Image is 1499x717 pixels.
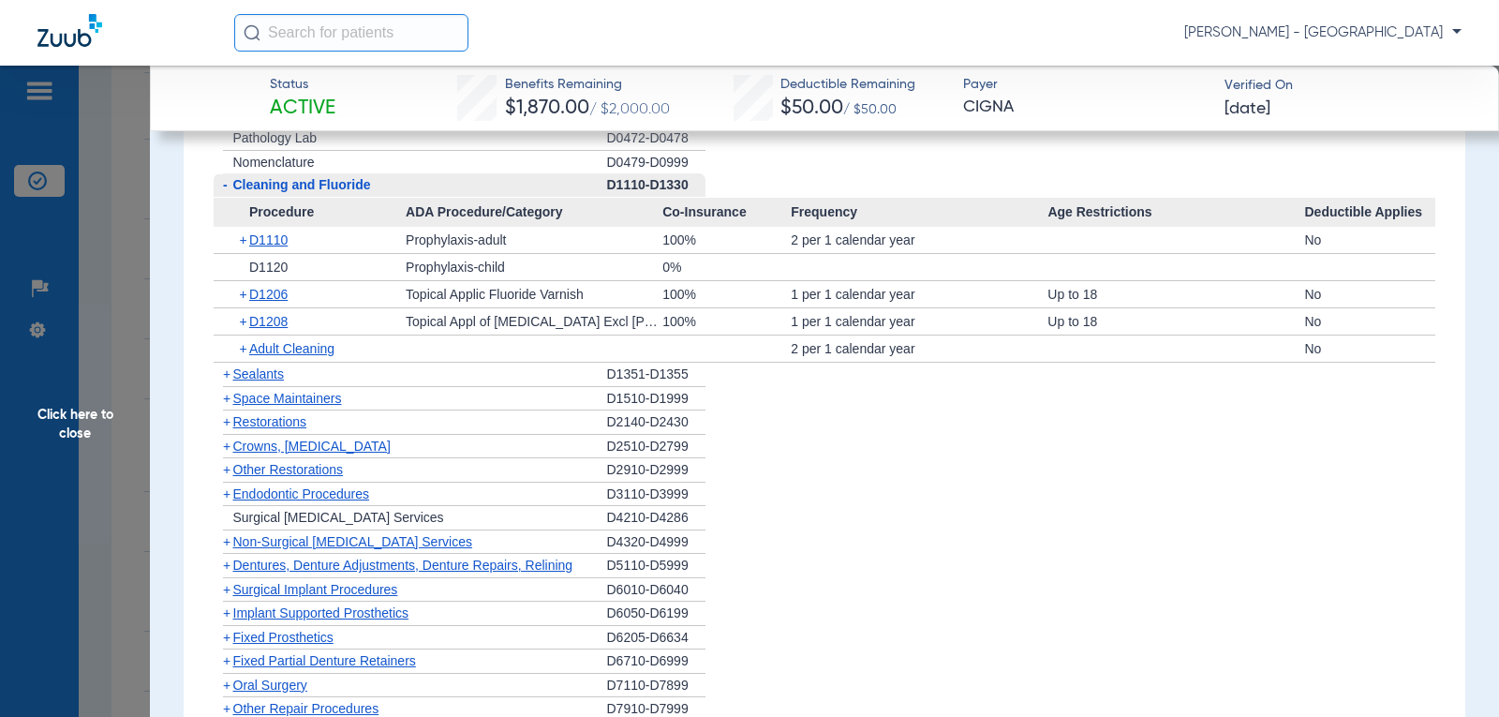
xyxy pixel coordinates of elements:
[233,486,370,501] span: Endodontic Procedures
[223,534,230,549] span: +
[780,75,915,95] span: Deductible Remaining
[1224,76,1469,96] span: Verified On
[607,578,705,603] div: D6010-D6040
[214,198,407,228] span: Procedure
[223,366,230,381] span: +
[233,130,318,145] span: Pathology Lab
[607,506,705,530] div: D4210-D4286
[233,630,334,645] span: Fixed Prosthetics
[607,483,705,507] div: D3110-D3999
[223,486,230,501] span: +
[505,98,589,118] span: $1,870.00
[249,287,288,302] span: D1206
[406,198,662,228] span: ADA Procedure/Category
[607,127,705,151] div: D0472-D0478
[233,510,444,525] span: Surgical [MEDICAL_DATA] Services
[1304,336,1435,362] div: No
[233,653,416,668] span: Fixed Partial Denture Retainers
[662,254,791,280] div: 0%
[233,701,379,716] span: Other Repair Procedures
[270,75,335,95] span: Status
[791,227,1047,253] div: 2 per 1 calendar year
[963,75,1208,95] span: Payer
[963,96,1208,119] span: CIGNA
[223,582,230,597] span: +
[240,308,250,335] span: +
[223,439,230,454] span: +
[406,308,662,335] div: Topical Appl of [MEDICAL_DATA] Excl [PERSON_NAME]
[233,605,409,620] span: Implant Supported Prosthetics
[607,554,705,578] div: D5110-D5999
[223,630,230,645] span: +
[607,173,705,198] div: D1110-D1330
[1184,23,1462,42] span: [PERSON_NAME] - [GEOGRAPHIC_DATA]
[780,98,843,118] span: $50.00
[240,281,250,307] span: +
[1304,308,1435,335] div: No
[607,458,705,483] div: D2910-D2999
[406,281,662,307] div: Topical Applic Fluoride Varnish
[791,281,1047,307] div: 1 per 1 calendar year
[233,582,398,597] span: Surgical Implant Procedures
[1047,281,1304,307] div: Up to 18
[1047,198,1304,228] span: Age Restrictions
[505,75,670,95] span: Benefits Remaining
[607,602,705,626] div: D6050-D6199
[607,435,705,459] div: D2510-D2799
[234,14,468,52] input: Search for patients
[233,462,344,477] span: Other Restorations
[233,534,472,549] span: Non-Surgical [MEDICAL_DATA] Services
[223,678,230,693] span: +
[223,558,230,573] span: +
[233,414,307,429] span: Restorations
[223,653,230,668] span: +
[223,391,230,406] span: +
[223,414,230,429] span: +
[791,336,1047,362] div: 2 per 1 calendar year
[249,232,288,247] span: D1110
[233,558,573,573] span: Dentures, Denture Adjustments, Denture Repairs, Relining
[607,650,705,674] div: D6710-D6999
[244,24,260,41] img: Search Icon
[233,177,371,192] span: Cleaning and Fluoride
[607,530,705,555] div: D4320-D4999
[791,308,1047,335] div: 1 per 1 calendar year
[607,387,705,411] div: D1510-D1999
[662,281,791,307] div: 100%
[843,103,897,116] span: / $50.00
[233,366,284,381] span: Sealants
[662,308,791,335] div: 100%
[233,391,342,406] span: Space Maintainers
[1304,198,1435,228] span: Deductible Applies
[233,155,315,170] span: Nomenclature
[223,177,228,192] span: -
[406,227,662,253] div: Prophylaxis-adult
[607,626,705,650] div: D6205-D6634
[1224,97,1270,121] span: [DATE]
[607,363,705,387] div: D1351-D1355
[233,678,307,693] span: Oral Surgery
[607,674,705,698] div: D7110-D7899
[607,151,705,174] div: D0479-D0999
[1304,281,1435,307] div: No
[607,411,705,435] div: D2140-D2430
[1047,308,1304,335] div: Up to 18
[249,314,288,329] span: D1208
[662,227,791,253] div: 100%
[589,102,670,117] span: / $2,000.00
[1304,227,1435,253] div: No
[249,341,334,356] span: Adult Cleaning
[662,198,791,228] span: Co-Insurance
[223,462,230,477] span: +
[240,227,250,253] span: +
[233,439,391,454] span: Crowns, [MEDICAL_DATA]
[406,254,662,280] div: Prophylaxis-child
[223,701,230,716] span: +
[791,198,1047,228] span: Frequency
[37,14,102,47] img: Zuub Logo
[240,336,250,362] span: +
[249,260,288,275] span: D1120
[223,605,230,620] span: +
[270,96,335,122] span: Active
